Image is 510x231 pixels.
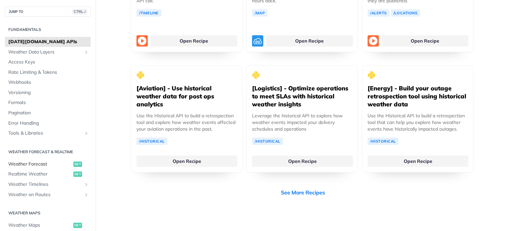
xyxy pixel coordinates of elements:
a: Pagination [5,108,91,118]
h2: Fundamentals [5,27,91,33]
h2: Weather Maps [5,210,91,216]
span: Webhooks [8,79,89,86]
a: Error Handling [5,118,91,128]
span: get [73,172,82,177]
a: Open Recipe [368,156,468,167]
span: Formats [8,99,89,106]
a: /Historical [368,138,398,145]
a: Realtime Weatherget [5,169,91,179]
a: Open Recipe [252,156,353,167]
p: Leverage the historical API to explore how weather events impacted your delivery schedules and op... [252,112,352,132]
a: /Historical [136,138,167,145]
a: /Alerts [368,9,389,17]
button: JUMP TOCTRL-/ [5,7,91,17]
a: [DATE][DOMAIN_NAME] APIs [5,37,91,47]
a: Weather Data LayersShow subpages for Weather Data Layers [5,47,91,57]
span: Error Handling [8,120,89,127]
a: Rate Limiting & Tokens [5,67,91,77]
button: Show subpages for Weather Data Layers [84,50,89,55]
span: Access Keys [8,59,89,65]
span: get [73,223,82,228]
a: /Timeline [136,9,161,17]
a: Weather Mapsget [5,220,91,230]
h2: Weather Forecast & realtime [5,149,91,155]
a: Versioning [5,88,91,98]
h5: [Aviation] - Use historical weather data for post ops analytics [136,84,237,108]
a: Access Keys [5,57,91,67]
span: Rate Limiting & Tokens [8,69,89,76]
span: Pagination [8,110,89,116]
a: Open Recipe [382,35,468,47]
span: get [73,162,82,167]
h5: [Logistics] - Optimize operations to meet SLAs with historical weather insights [252,84,352,108]
button: Show subpages for Tools & Libraries [84,131,89,136]
span: Weather Forecast [8,161,72,168]
p: Use the Historical API to build a retrospection tool and explore how weather events affected your... [136,112,237,132]
h5: [Energy] - Build your outage retrospection tool using historical weather data [368,84,468,108]
span: Versioning [8,89,89,96]
a: Formats [5,98,91,108]
span: Realtime Weather [8,171,72,177]
span: [DATE][DOMAIN_NAME] APIs [8,39,89,45]
button: Show subpages for Weather on Routes [84,192,89,197]
a: /Locations [391,9,420,17]
a: Weather TimelinesShow subpages for Weather Timelines [5,179,91,189]
span: CTRL-/ [72,9,87,14]
span: Weather on Routes [8,191,82,198]
a: See More Recipes [281,188,325,196]
a: Tools & LibrariesShow subpages for Tools & Libraries [5,128,91,138]
a: Open Recipe [266,35,353,47]
span: Tools & Libraries [8,130,82,137]
span: Weather Timelines [8,181,82,188]
a: /Historical [252,138,283,145]
a: /Map [252,9,267,17]
p: Use the Historical API to build a retrospection tool that can help you explore how weather events... [368,112,468,132]
a: Weather on RoutesShow subpages for Weather on Routes [5,190,91,200]
a: Open Recipe [136,156,237,167]
a: Weather Forecastget [5,159,91,169]
span: Weather Maps [8,222,72,229]
a: Webhooks [5,77,91,87]
span: Weather Data Layers [8,49,82,56]
a: Open Recipe [150,35,237,47]
button: Show subpages for Weather Timelines [84,182,89,187]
